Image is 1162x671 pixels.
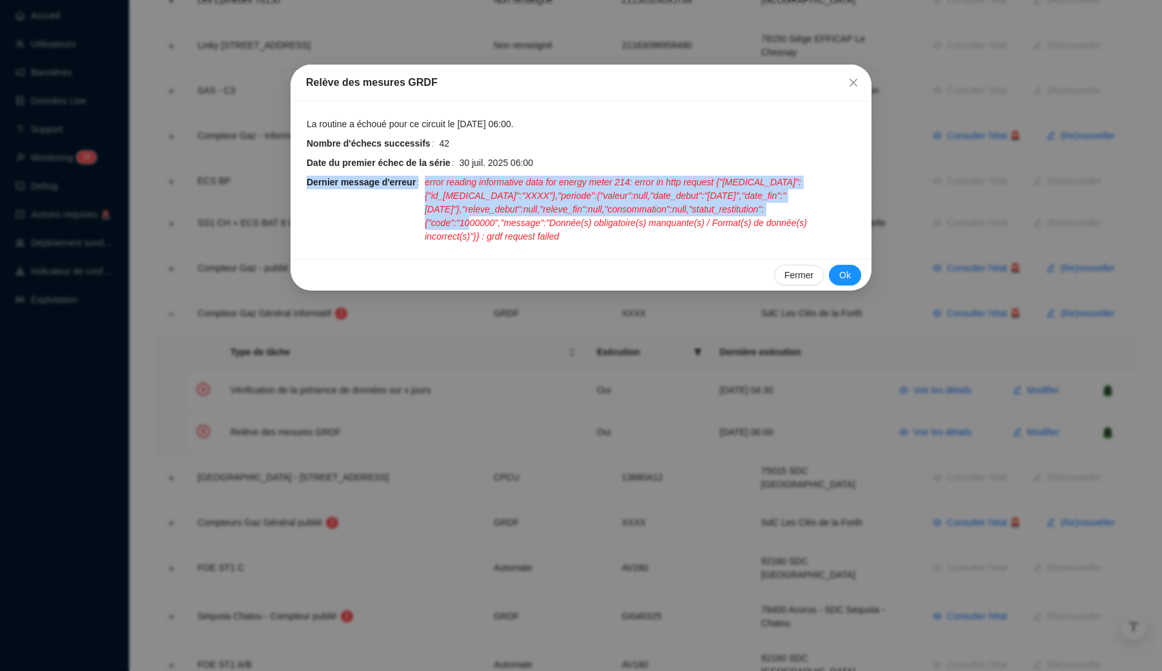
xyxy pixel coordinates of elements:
button: Close [843,72,864,93]
span: close [848,77,859,88]
span: Ok [839,269,851,282]
span: 30 juil. 2025 06:00 [459,156,533,170]
strong: Nombre d'échecs successifs [307,138,431,149]
span: 42 [440,137,450,150]
span: La routine a échoué pour ce circuit le [DATE] 06:00. [307,118,513,131]
div: Relève des mesures GRDF [306,75,856,90]
button: Fermer [774,265,824,285]
span: Fermer [784,269,813,282]
span: Fermer [843,77,864,88]
button: Ok [829,265,861,285]
strong: Dernier message d'erreur [307,177,416,187]
strong: Date du premier échec de la série [307,158,451,168]
span: error reading informative data for energy meter 214: error in http request {"[MEDICAL_DATA]":{"id... [425,176,856,243]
